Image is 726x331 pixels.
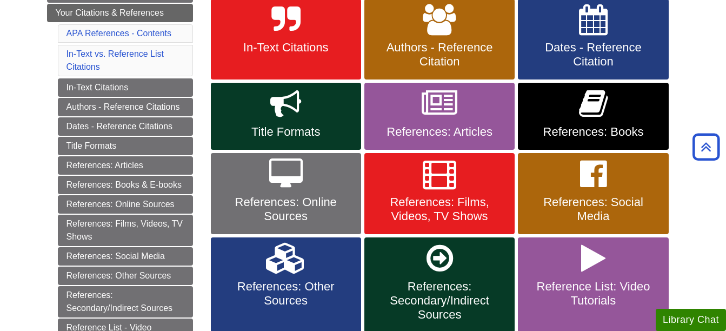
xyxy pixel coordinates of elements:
a: References: Online Sources [211,153,361,234]
a: References: Online Sources [58,195,193,214]
a: Title Formats [58,137,193,155]
a: Your Citations & References [47,4,193,22]
span: References: Books [526,125,660,139]
a: References: Social Media [518,153,668,234]
span: References: Secondary/Indirect Sources [372,280,507,322]
span: References: Online Sources [219,195,353,223]
a: Back to Top [689,140,723,154]
span: References: Articles [372,125,507,139]
a: References: Other Sources [58,267,193,285]
button: Library Chat [656,309,726,331]
span: Your Citations & References [56,8,164,17]
a: References: Books & E-books [58,176,193,194]
a: References: Social Media [58,247,193,266]
span: Dates - Reference Citation [526,41,660,69]
a: In-Text vs. Reference List Citations [66,49,164,71]
a: In-Text Citations [58,78,193,97]
a: Title Formats [211,83,361,150]
span: In-Text Citations [219,41,353,55]
a: APA References - Contents [66,29,171,38]
a: Dates - Reference Citations [58,117,193,136]
span: Title Formats [219,125,353,139]
a: References: Films, Videos, TV Shows [58,215,193,246]
span: Reference List: Video Tutorials [526,280,660,308]
a: References: Films, Videos, TV Shows [364,153,515,234]
a: References: Secondary/Indirect Sources [58,286,193,317]
span: References: Films, Videos, TV Shows [372,195,507,223]
span: Authors - Reference Citation [372,41,507,69]
a: Authors - Reference Citations [58,98,193,116]
a: References: Articles [58,156,193,175]
a: References: Articles [364,83,515,150]
a: References: Books [518,83,668,150]
span: References: Social Media [526,195,660,223]
span: References: Other Sources [219,280,353,308]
